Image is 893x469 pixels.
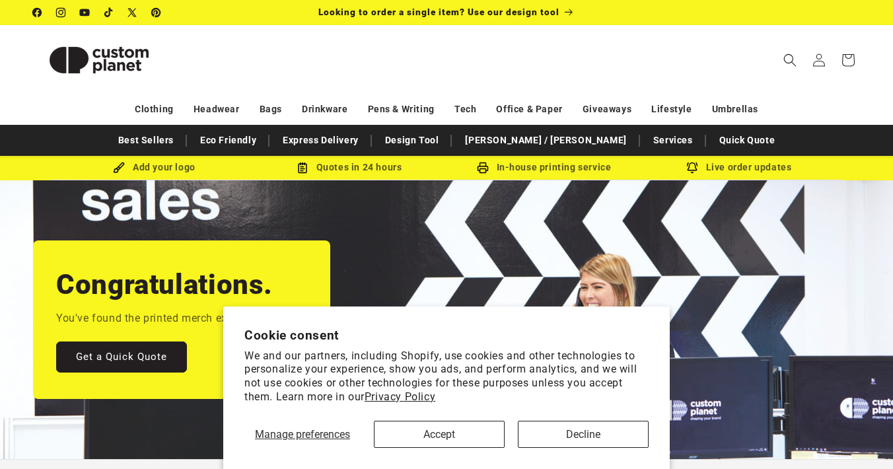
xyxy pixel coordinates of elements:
[244,328,649,343] h2: Cookie consent
[458,129,633,152] a: [PERSON_NAME] / [PERSON_NAME]
[365,390,435,403] a: Privacy Policy
[496,98,562,121] a: Office & Paper
[194,129,263,152] a: Eco Friendly
[477,162,489,174] img: In-house printing
[33,30,165,90] img: Custom Planet
[244,349,649,404] p: We and our partners, including Shopify, use cookies and other technologies to personalize your ex...
[252,159,446,176] div: Quotes in 24 hours
[583,98,631,121] a: Giveaways
[641,159,836,176] div: Live order updates
[446,159,641,176] div: In-house printing service
[827,406,893,469] iframe: Chat Widget
[135,98,174,121] a: Clothing
[454,98,476,121] a: Tech
[56,309,255,328] p: You've found the printed merch experts.
[713,129,782,152] a: Quick Quote
[260,98,282,121] a: Bags
[378,129,446,152] a: Design Tool
[651,98,692,121] a: Lifestyle
[194,98,240,121] a: Headwear
[113,162,125,174] img: Brush Icon
[368,98,435,121] a: Pens & Writing
[297,162,308,174] img: Order Updates Icon
[244,421,361,448] button: Manage preferences
[775,46,804,75] summary: Search
[255,428,350,441] span: Manage preferences
[276,129,365,152] a: Express Delivery
[712,98,758,121] a: Umbrellas
[57,159,252,176] div: Add your logo
[56,267,273,303] h2: Congratulations.
[112,129,180,152] a: Best Sellers
[318,7,559,17] span: Looking to order a single item? Use our design tool
[28,25,170,94] a: Custom Planet
[302,98,347,121] a: Drinkware
[56,342,187,373] a: Get a Quick Quote
[647,129,699,152] a: Services
[518,421,649,448] button: Decline
[686,162,698,174] img: Order updates
[374,421,505,448] button: Accept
